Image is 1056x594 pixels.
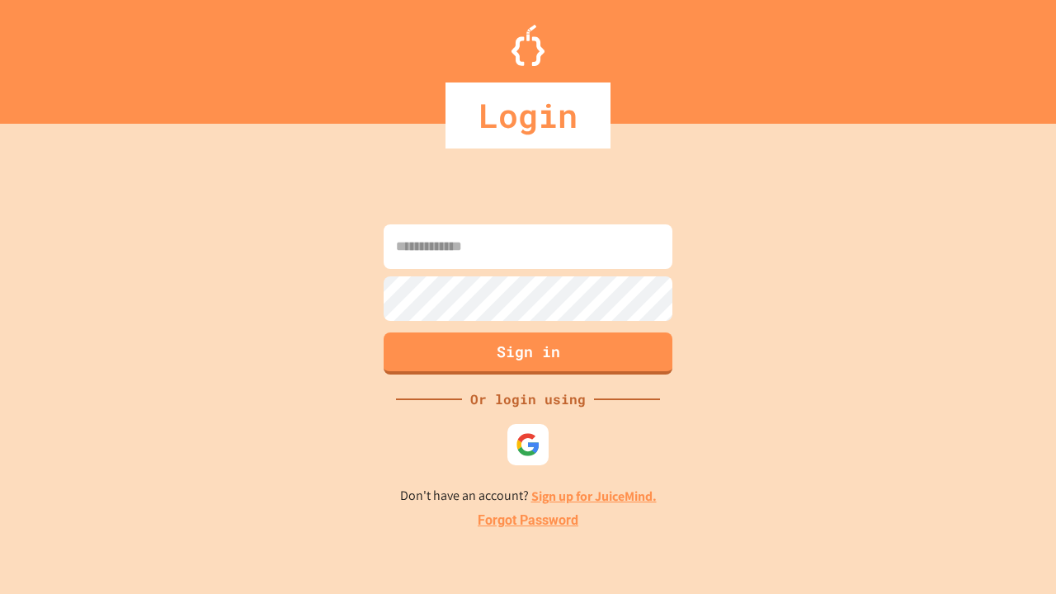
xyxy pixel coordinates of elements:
[445,82,610,148] div: Login
[511,25,544,66] img: Logo.svg
[478,511,578,530] a: Forgot Password
[531,488,657,505] a: Sign up for JuiceMind.
[384,332,672,375] button: Sign in
[516,432,540,457] img: google-icon.svg
[400,486,657,507] p: Don't have an account?
[462,389,594,409] div: Or login using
